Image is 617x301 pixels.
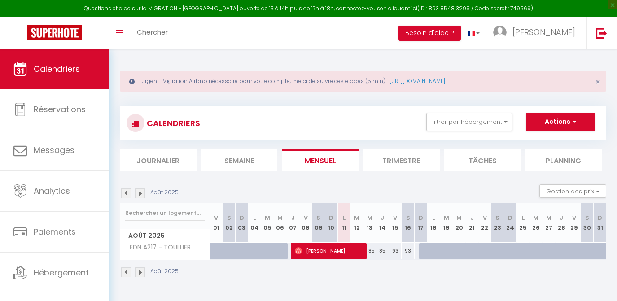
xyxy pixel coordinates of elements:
[598,214,602,222] abbr: D
[486,17,586,49] a: ... [PERSON_NAME]
[34,104,86,115] span: Réservations
[144,113,200,133] h3: CALENDRIERS
[525,149,602,171] li: Planning
[261,203,274,243] th: 05
[367,214,372,222] abbr: M
[529,203,543,243] th: 26
[546,214,551,222] abbr: M
[389,203,402,243] th: 15
[444,214,449,222] abbr: M
[316,214,320,222] abbr: S
[265,214,270,222] abbr: M
[595,78,600,86] button: Close
[34,144,74,156] span: Messages
[34,226,76,237] span: Paiements
[470,214,474,222] abbr: J
[466,203,479,243] th: 21
[406,214,410,222] abbr: S
[325,203,338,243] th: 10
[150,267,179,276] p: Août 2025
[560,214,563,222] abbr: J
[453,203,466,243] th: 20
[508,214,512,222] abbr: D
[398,26,461,41] button: Besoin d'aide ?
[376,203,389,243] th: 14
[120,71,606,92] div: Urgent : Migration Airbnb nécessaire pour votre compte, merci de suivre ces étapes (5 min) -
[380,4,417,12] a: en cliquant ici
[223,203,236,243] th: 02
[34,63,80,74] span: Calendriers
[376,243,389,259] div: 85
[240,214,244,222] abbr: D
[253,214,256,222] abbr: L
[312,203,325,243] th: 09
[572,214,576,222] abbr: V
[287,203,300,243] th: 07
[555,203,568,243] th: 28
[130,17,175,49] a: Chercher
[389,77,445,85] a: [URL][DOMAIN_NAME]
[526,113,595,131] button: Actions
[381,214,384,222] abbr: J
[493,26,507,39] img: ...
[402,243,415,259] div: 93
[415,203,428,243] th: 17
[440,203,453,243] th: 19
[363,243,376,259] div: 85
[402,203,415,243] th: 16
[533,214,538,222] abbr: M
[419,214,423,222] abbr: D
[236,203,249,243] th: 03
[343,214,346,222] abbr: L
[248,203,261,243] th: 04
[329,214,333,222] abbr: D
[495,214,499,222] abbr: S
[426,113,512,131] button: Filtrer par hébergement
[210,203,223,243] th: 01
[299,203,312,243] th: 08
[389,243,402,259] div: 93
[291,214,295,222] abbr: J
[277,214,283,222] abbr: M
[594,203,607,243] th: 31
[517,203,530,243] th: 25
[304,214,308,222] abbr: V
[120,229,210,242] span: Août 2025
[338,203,351,243] th: 11
[585,214,589,222] abbr: S
[504,203,517,243] th: 24
[122,243,193,253] span: EDN A217 - TOULLIER
[137,27,168,37] span: Chercher
[125,205,205,221] input: Rechercher un logement...
[456,214,462,222] abbr: M
[568,203,581,243] th: 29
[363,149,440,171] li: Trimestre
[120,149,197,171] li: Journalier
[579,263,617,301] iframe: LiveChat chat widget
[150,188,179,197] p: Août 2025
[282,149,359,171] li: Mensuel
[295,242,364,259] span: [PERSON_NAME]
[444,149,521,171] li: Tâches
[354,214,359,222] abbr: M
[595,76,600,87] span: ×
[427,203,440,243] th: 18
[214,214,218,222] abbr: V
[393,214,397,222] abbr: V
[522,214,525,222] abbr: L
[539,184,606,198] button: Gestion des prix
[483,214,487,222] abbr: V
[274,203,287,243] th: 06
[350,203,363,243] th: 12
[432,214,435,222] abbr: L
[27,25,82,40] img: Super Booking
[363,203,376,243] th: 13
[34,267,89,278] span: Hébergement
[596,27,607,39] img: logout
[227,214,231,222] abbr: S
[478,203,491,243] th: 22
[491,203,504,243] th: 23
[34,185,70,196] span: Analytics
[543,203,556,243] th: 27
[581,203,594,243] th: 30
